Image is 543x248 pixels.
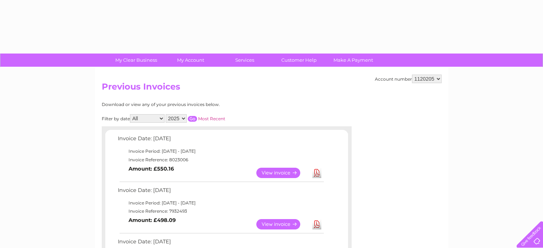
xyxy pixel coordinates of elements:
[324,54,383,67] a: Make A Payment
[102,114,289,123] div: Filter by date
[129,166,174,172] b: Amount: £550.16
[312,219,321,229] a: Download
[215,54,274,67] a: Services
[102,82,442,95] h2: Previous Invoices
[198,116,225,121] a: Most Recent
[116,156,325,164] td: Invoice Reference: 8023006
[107,54,166,67] a: My Clear Business
[256,168,309,178] a: View
[102,102,289,107] div: Download or view any of your previous invoices below.
[161,54,220,67] a: My Account
[129,217,176,223] b: Amount: £498.09
[256,219,309,229] a: View
[375,75,442,83] div: Account number
[116,207,325,216] td: Invoice Reference: 7932493
[116,134,325,147] td: Invoice Date: [DATE]
[312,168,321,178] a: Download
[116,199,325,207] td: Invoice Period: [DATE] - [DATE]
[116,147,325,156] td: Invoice Period: [DATE] - [DATE]
[270,54,328,67] a: Customer Help
[116,186,325,199] td: Invoice Date: [DATE]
